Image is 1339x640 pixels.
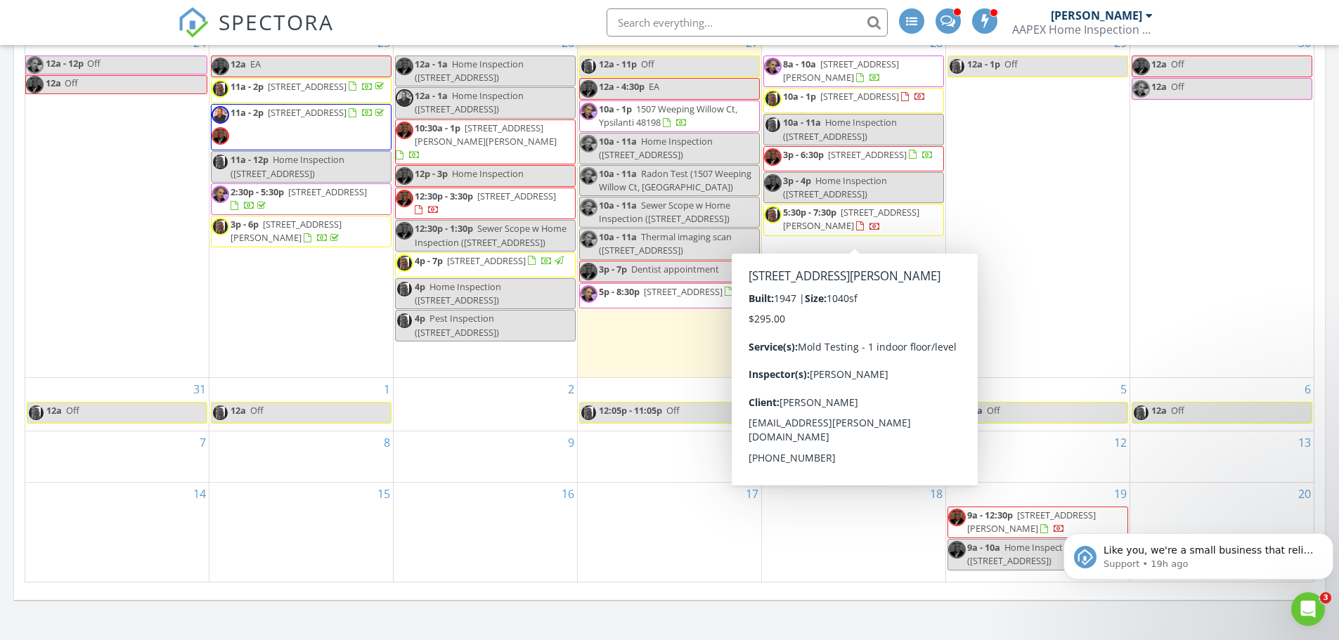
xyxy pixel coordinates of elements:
img: profile_picture_1.jpg [580,230,597,248]
a: 11a - 2p [STREET_ADDRESS] [231,80,387,93]
img: maceo_banks.png [396,222,413,240]
a: 2:30p - 5:30p [STREET_ADDRESS] [231,185,367,211]
img: profile_picture_1.jpg [1132,80,1150,98]
span: Off [1004,58,1018,70]
span: Home Inspection ([STREET_ADDRESS]) [415,58,524,84]
img: profile_picture_1.jpg [580,135,597,152]
span: 12:30p - 3:30p [415,190,473,202]
img: bobs_pic6.jpg [396,280,413,298]
span: 4p - 7p [415,254,443,267]
span: 3p - 4p [783,174,811,187]
span: 12a [1151,404,1167,417]
td: Go to August 24, 2025 [25,32,209,378]
img: maceo_banks.png [396,58,413,75]
span: [STREET_ADDRESS] [820,90,899,103]
td: Go to August 28, 2025 [761,32,945,378]
span: 12a - 12p [45,56,84,74]
span: Off [1171,80,1184,93]
span: 12a - 4:30p [599,80,645,93]
img: maceo_banks.png [396,167,413,185]
a: 5p - 8:30p [STREET_ADDRESS] [599,285,749,298]
span: 12a [231,58,246,70]
img: profile_picture_1.jpg [580,285,597,303]
span: 10a - 11a [599,199,637,211]
a: Go to September 4, 2025 [933,378,945,400]
td: Go to August 27, 2025 [578,32,762,378]
td: Go to August 29, 2025 [945,32,1130,378]
a: Go to September 13, 2025 [1295,431,1314,454]
img: stevej3.png [212,106,229,124]
img: bobs_pic6.jpg [764,116,782,133]
a: Go to September 11, 2025 [927,431,945,454]
img: maceo_banks.png [1132,58,1150,75]
div: AAPEX Home Inspection Services [1012,22,1153,37]
img: maceo_banks.png [212,58,229,75]
a: 8a - 10a [STREET_ADDRESS][PERSON_NAME] [763,55,944,87]
img: bobs_pic6.jpg [212,218,229,235]
span: 8a - 10a [783,58,816,70]
span: 12a [783,404,798,417]
span: 5p - 8:30p [599,285,640,298]
span: 12a - 1a [415,89,448,102]
span: 11a - 12p [231,153,269,166]
span: SPECTORA [219,7,334,37]
a: 11a - 2p [STREET_ADDRESS] [231,106,387,119]
img: profile_picture_1.jpg [580,167,597,185]
a: 10a - 1p 1507 Weeping Willow Ct, Ypsilanti 48198 [579,100,760,132]
td: Go to September 14, 2025 [25,482,209,581]
span: [STREET_ADDRESS][PERSON_NAME][PERSON_NAME] [415,122,557,148]
span: [STREET_ADDRESS][PERSON_NAME] [783,206,919,232]
span: 9a - 12:30p [967,509,1013,521]
td: Go to September 19, 2025 [945,482,1130,581]
span: Home Inspection ([STREET_ADDRESS]) [967,541,1076,567]
td: Go to August 25, 2025 [209,32,394,378]
input: Search everything... [607,8,888,37]
img: maceo_banks.png [396,190,413,207]
img: bobs_pic6.jpg [580,58,597,75]
img: maceo_banks.png [764,148,782,166]
span: Home Inspection ([STREET_ADDRESS]) [231,153,344,179]
a: 5:30p - 7:30p [STREET_ADDRESS][PERSON_NAME] [763,204,944,235]
img: maceo_banks.png [212,127,229,145]
span: 12a - 1p [967,58,1000,70]
a: Go to September 18, 2025 [927,483,945,505]
a: 3p - 6p [STREET_ADDRESS][PERSON_NAME] [231,218,342,244]
td: Go to September 8, 2025 [209,431,394,482]
span: 1507 Weeping Willow Ct, Ypsilanti 48198 [599,103,737,129]
span: Off [803,404,816,417]
span: Home Inspection ([STREET_ADDRESS]) [783,116,897,142]
span: 2:30p - 5:30p [231,185,284,198]
span: [STREET_ADDRESS][PERSON_NAME] [783,58,899,84]
span: Off [65,77,78,89]
span: [STREET_ADDRESS] [268,80,347,93]
span: 10:30a - 1p [415,122,460,134]
a: Go to September 1, 2025 [381,378,393,400]
td: Go to August 26, 2025 [394,32,578,378]
a: Go to September 20, 2025 [1295,483,1314,505]
td: Go to September 17, 2025 [578,482,762,581]
td: Go to September 11, 2025 [761,431,945,482]
img: maceo_banks.png [948,541,966,559]
div: [PERSON_NAME] [1051,8,1142,22]
span: 3p - 6:30p [783,148,824,161]
a: SPECTORA [178,19,334,48]
img: bobs_pic6.jpg [764,90,782,107]
span: [STREET_ADDRESS] [828,148,907,161]
span: Off [987,404,1000,417]
td: Go to September 15, 2025 [209,482,394,581]
a: 10:30a - 1p [STREET_ADDRESS][PERSON_NAME][PERSON_NAME] [396,122,557,161]
span: 12a [1151,58,1167,70]
span: Home Inspection ([STREET_ADDRESS]) [783,174,887,200]
img: maceo_banks.png [580,263,597,280]
a: 10:30a - 1p [STREET_ADDRESS][PERSON_NAME][PERSON_NAME] [395,119,576,165]
a: 2:30p - 5:30p [STREET_ADDRESS] [211,183,392,215]
span: Off [641,58,654,70]
a: Go to September 7, 2025 [197,431,209,454]
img: profile_picture_1.jpg [580,103,597,120]
a: 4p - 7p [STREET_ADDRESS] [395,252,576,277]
td: Go to September 7, 2025 [25,431,209,482]
img: bobs_pic6.jpg [212,80,229,98]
